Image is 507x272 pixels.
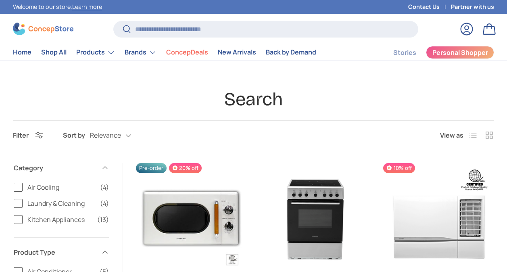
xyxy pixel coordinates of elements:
summary: Brands [120,44,161,61]
span: View as [440,130,463,140]
a: Learn more [72,3,102,10]
a: Shop All [41,44,67,60]
button: Relevance [90,128,148,142]
label: Sort by [63,130,90,140]
a: Home [13,44,31,60]
a: New Arrivals [218,44,256,60]
span: Product Type [14,247,96,257]
span: Filter [13,131,29,140]
span: Personal Shopper [432,49,488,56]
p: Welcome to our store. [13,2,102,11]
h1: Search [13,88,494,111]
summary: Products [71,44,120,61]
span: (4) [100,199,109,208]
a: Back by Demand [266,44,316,60]
span: Category [14,163,96,173]
a: ConcepDeals [166,44,208,60]
summary: Product Type [14,238,109,267]
a: Products [76,44,115,61]
span: Kitchen Appliances [27,215,92,224]
button: Filter [13,131,43,140]
a: Brands [125,44,156,61]
nav: Primary [13,44,316,61]
span: (13) [97,215,109,224]
span: 10% off [383,163,415,173]
nav: Secondary [374,44,494,61]
img: ConcepStore [13,23,73,35]
summary: Category [14,153,109,182]
span: Pre-order [136,163,167,173]
span: Laundry & Cleaning [27,199,95,208]
a: Personal Shopper [426,46,494,59]
a: Partner with us [451,2,494,11]
span: 20% off [169,163,202,173]
a: Stories [393,45,416,61]
a: Contact Us [408,2,451,11]
span: (4) [100,182,109,192]
span: Relevance [90,132,121,139]
span: Air Cooling [27,182,95,192]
